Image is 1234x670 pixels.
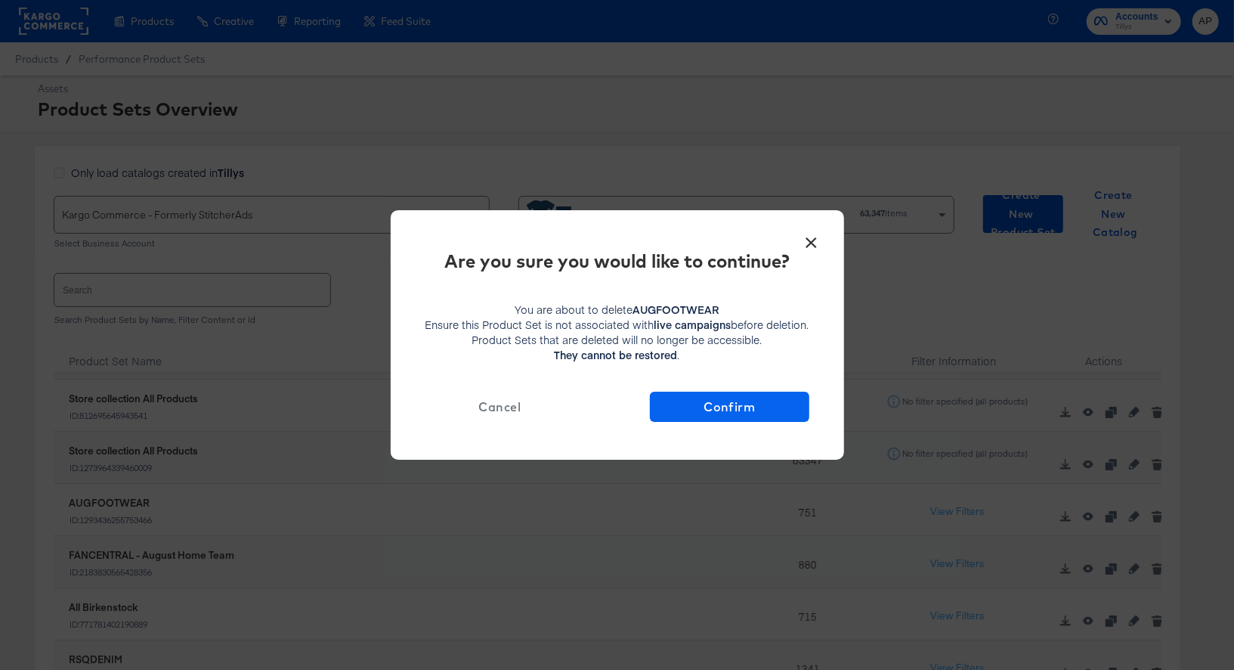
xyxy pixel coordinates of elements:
[425,248,809,274] div: Are you sure you would like to continue?
[633,302,719,317] strong: AUGFOOTWEAR
[425,347,809,362] div: .
[425,332,809,347] div: Product Sets that are deleted will no longer be accessible.
[425,317,809,332] div: Ensure this Product Set is not associated with before deletion.
[650,392,809,422] button: Confirm
[654,317,731,332] strong: live campaigns
[656,396,803,417] span: Confirm
[555,347,678,362] strong: They cannot be restored
[431,396,569,417] span: Cancel
[425,302,809,317] div: You are about to delete
[425,392,575,422] button: Cancel
[798,225,825,253] button: ×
